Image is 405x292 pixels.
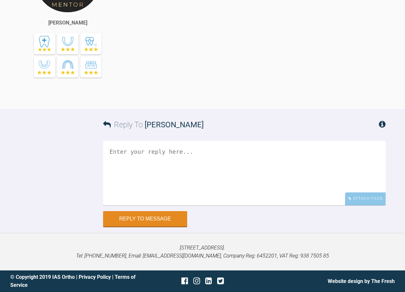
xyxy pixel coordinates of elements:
div: [PERSON_NAME] [48,19,87,27]
h3: Reply To [103,119,204,131]
a: Website design by The Fresh [328,278,395,284]
p: [STREET_ADDRESS]. Tel: [PHONE_NUMBER], Email: [EMAIL_ADDRESS][DOMAIN_NAME], Company Reg: 6452201,... [10,244,395,260]
a: Privacy Policy [79,274,111,280]
button: Reply to Message [103,211,187,227]
div: Attach Files [345,192,386,205]
span: [PERSON_NAME] [145,120,204,129]
div: © Copyright 2019 IAS Ortho | | [10,273,139,289]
